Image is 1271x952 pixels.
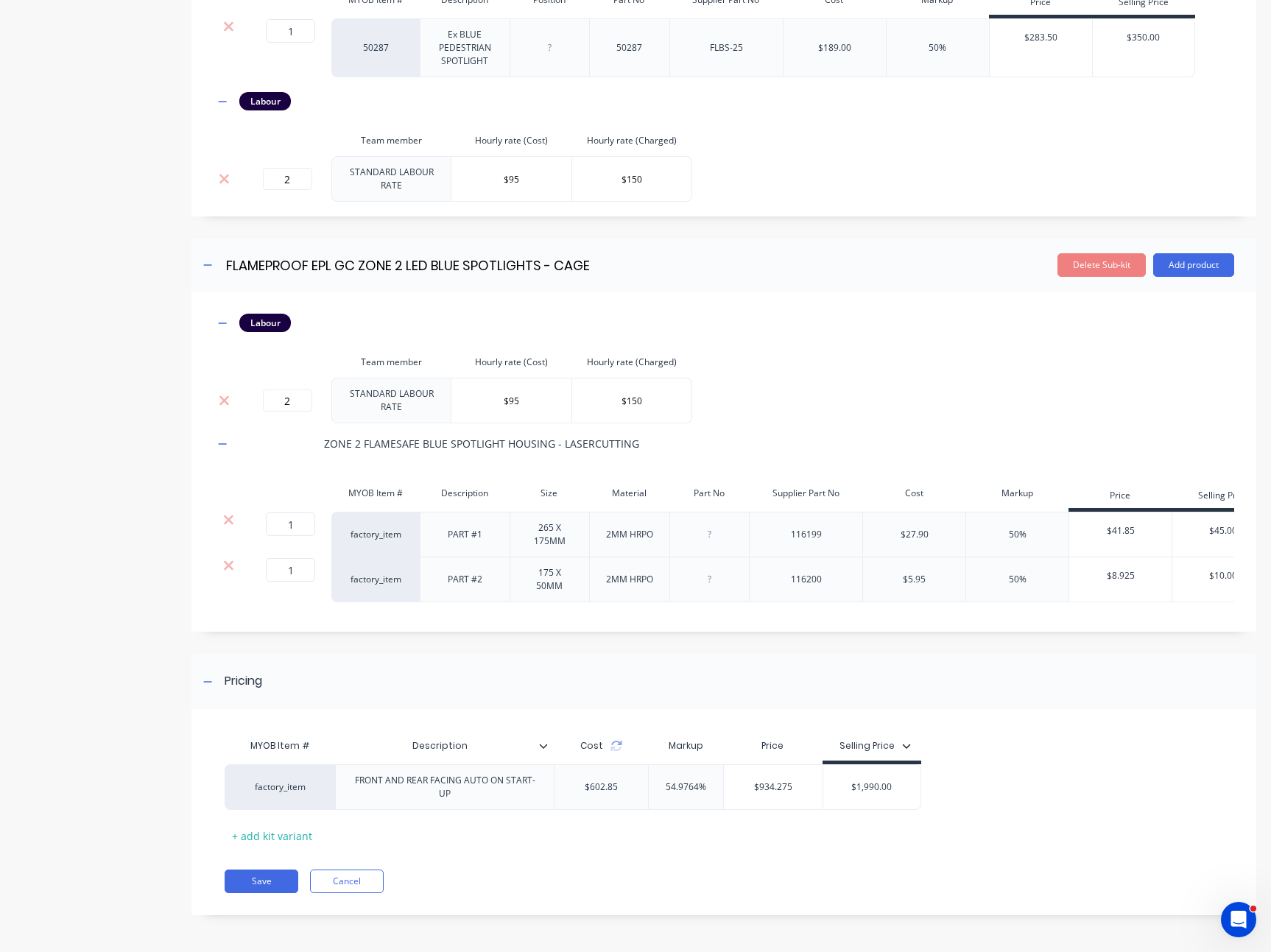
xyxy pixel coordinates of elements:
div: Cost [554,731,648,761]
div: 2MM HRPO [593,570,666,589]
input: $0.0000 [451,168,571,190]
div: 50287 [331,18,420,77]
input: ? [266,558,315,582]
span: Cost [580,739,603,752]
input: $0.0000 [572,389,691,412]
div: 116199 [770,525,843,544]
div: 50% [929,41,946,54]
div: Supplier Part No [749,479,862,508]
div: $602.85 [554,769,648,805]
div: 2MM HRPO [593,525,666,544]
div: FLBS-25 [689,38,763,57]
div: + add kit variant [225,825,320,847]
div: Cost [862,479,965,508]
th: Team member [331,125,451,156]
th: Hourly rate (Charged) [572,347,692,378]
div: Description [335,731,554,761]
td: STANDARD LABOUR RATE [331,378,451,423]
div: Selling Price [839,739,895,752]
div: factory_itemFRONT AND REAR FACING AUTO ON START-UP$602.8554.9764%$934.275$1,990.00 [225,764,921,810]
div: $27.90 [901,528,929,541]
div: $283.50 [990,19,1093,56]
div: 50287 [593,38,666,57]
button: Delete Sub-kit [1057,253,1146,277]
div: Description [420,479,510,508]
input: $0.0000 [451,389,571,412]
div: factory_item [331,557,420,602]
div: 54.9764% [649,769,723,805]
div: $41.85 [1069,512,1172,549]
div: 175 X 50MM [513,563,586,596]
div: PART #2 [428,570,501,589]
button: Selling Price [832,735,918,757]
div: $350.00 [1093,19,1194,56]
th: Team member [331,347,451,378]
div: $189.00 [818,41,851,54]
div: Markup [648,731,723,761]
button: Cancel [310,870,384,893]
div: Size [510,479,590,508]
input: $0.0000 [572,168,691,190]
div: 50% [1009,528,1027,541]
input: Enter sub-kit name [225,255,591,276]
button: Add product [1153,253,1234,277]
th: Hourly rate (Cost) [451,125,571,156]
div: Price [723,731,823,761]
div: Part No [669,479,750,508]
input: ? [266,19,315,43]
div: 50% [1009,573,1027,586]
div: PART #1 [428,525,501,544]
input: 0 [263,389,312,412]
div: MYOB Item # [331,479,420,508]
div: 265 X 175MM [513,518,586,551]
div: Pricing [225,672,262,691]
div: $934.275 [724,769,823,805]
th: Hourly rate (Charged) [572,125,692,156]
div: factory_item [240,780,321,794]
iframe: Intercom live chat [1221,902,1256,937]
div: $8.925 [1069,557,1172,594]
div: 116200 [770,570,843,589]
div: Material [589,479,669,508]
div: $1,990.00 [823,769,921,805]
div: Markup [965,479,1068,508]
div: Price [1068,482,1172,512]
div: factory_item [331,512,420,557]
th: Hourly rate (Cost) [451,347,571,378]
div: Labour [239,92,291,110]
div: Description [335,727,545,764]
div: Labour [239,314,291,331]
td: STANDARD LABOUR RATE [331,156,451,202]
div: $5.95 [903,573,926,586]
div: ZONE 2 FLAMESAFE BLUE SPOTLIGHT HOUSING - LASERCUTTING [324,436,639,451]
div: Ex BLUE PEDESTRIAN SPOTLIGHT [426,25,504,71]
button: Save [225,870,298,893]
div: MYOB Item # [225,731,335,761]
div: FRONT AND REAR FACING AUTO ON START-UP [342,771,548,803]
input: ? [266,512,315,536]
input: 0 [263,168,312,190]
